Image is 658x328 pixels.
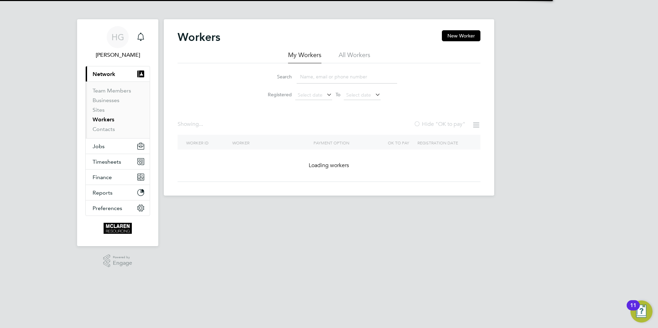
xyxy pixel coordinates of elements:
[93,189,113,196] span: Reports
[85,51,150,59] span: Harry Gelb
[93,174,112,181] span: Finance
[288,51,321,63] li: My Workers
[414,121,465,128] label: Hide "OK to pay"
[93,107,105,113] a: Sites
[93,143,105,150] span: Jobs
[112,33,124,42] span: HG
[104,223,131,234] img: mclaren-logo-retina.png
[113,260,132,266] span: Engage
[93,87,131,94] a: Team Members
[93,116,114,123] a: Workers
[86,81,150,138] div: Network
[178,121,204,128] div: Showing
[85,223,150,234] a: Go to home page
[261,91,292,98] label: Registered
[298,92,322,98] span: Select date
[86,200,150,216] button: Preferences
[333,90,342,99] span: To
[346,92,371,98] span: Select date
[178,30,220,44] h2: Workers
[630,305,636,314] div: 11
[86,139,150,154] button: Jobs
[103,254,132,267] a: Powered byEngage
[77,19,158,246] nav: Main navigation
[93,158,121,165] span: Timesheets
[86,66,150,81] button: Network
[261,74,292,80] label: Search
[86,185,150,200] button: Reports
[630,300,652,322] button: Open Resource Center, 11 new notifications
[442,30,480,41] button: New Worker
[297,70,397,84] input: Name, email or phone number
[86,170,150,185] button: Finance
[199,121,203,128] span: ...
[93,97,119,103] a: Businesses
[93,126,115,132] a: Contacts
[85,26,150,59] a: HG[PERSON_NAME]
[86,154,150,169] button: Timesheets
[93,205,122,211] span: Preferences
[93,71,115,77] span: Network
[339,51,370,63] li: All Workers
[113,254,132,260] span: Powered by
